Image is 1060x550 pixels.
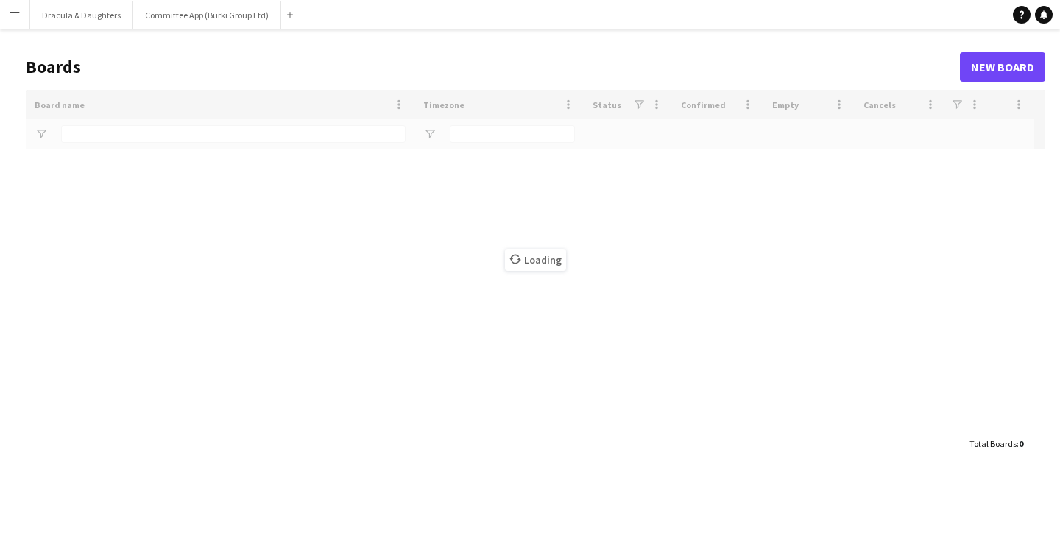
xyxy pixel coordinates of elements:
[26,56,960,78] h1: Boards
[960,52,1045,82] a: New Board
[969,429,1023,458] div: :
[1019,438,1023,449] span: 0
[969,438,1017,449] span: Total Boards
[30,1,133,29] button: Dracula & Daughters
[505,249,566,271] span: Loading
[133,1,281,29] button: Committee App (Burki Group Ltd)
